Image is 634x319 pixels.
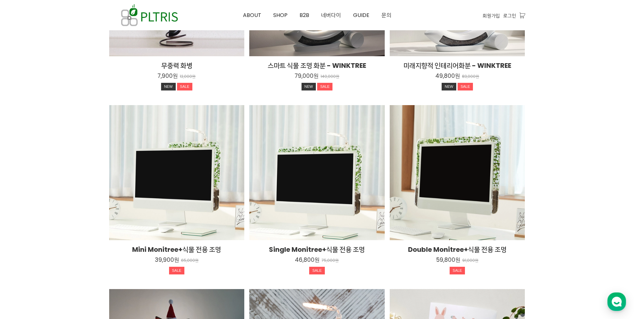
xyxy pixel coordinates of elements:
[44,211,86,228] a: 대화
[249,61,385,93] a: 스마트 식물 조명 화분 - WINKTREE 79,000원 140,000원 NEWSALE
[109,245,245,277] a: Mini Monitree+식물 전용 조명 39,900원 65,000원 SALE
[181,258,199,263] p: 65,000원
[161,83,176,91] div: NEW
[320,74,339,79] p: 140,000원
[273,11,288,19] span: SHOP
[177,83,192,91] div: SALE
[249,61,385,70] h2: 스마트 식물 조명 화분 - WINKTREE
[390,61,525,70] h2: 미래지향적 인테리어화분 - WINKTREE
[390,245,525,254] h2: Double Monitree+식물 전용 조명
[61,221,69,227] span: 대화
[295,256,319,263] p: 46,800원
[243,11,261,19] span: ABOUT
[503,12,516,19] a: 로그인
[381,11,391,19] span: 문의
[390,61,525,93] a: 미래지향적 인테리어화분 - WINKTREE 49,800원 83,000원 NEWSALE
[436,256,460,263] p: 59,800원
[483,12,500,19] a: 회원가입
[302,83,316,91] div: NEW
[294,0,315,30] a: B2B
[353,11,369,19] span: GUIDE
[309,267,324,275] div: SALE
[390,245,525,277] a: Double Monitree+식물 전용 조명 59,800원 91,000원 SALE
[462,258,479,263] p: 91,000원
[450,267,465,275] div: SALE
[435,72,460,80] p: 49,800원
[321,11,341,19] span: 네버다이
[267,0,294,30] a: SHOP
[180,74,196,79] p: 12,000원
[103,221,111,226] span: 설정
[249,245,385,277] a: Single Monitree+식물 전용 조명 46,800원 75,000원 SALE
[155,256,179,263] p: 39,900원
[86,211,128,228] a: 설정
[347,0,375,30] a: GUIDE
[442,83,456,91] div: NEW
[109,61,245,70] h2: 무중력 화병
[109,61,245,93] a: 무중력 화병 7,900원 12,000원 NEWSALE
[462,74,479,79] p: 83,000원
[458,83,473,91] div: SALE
[249,245,385,254] h2: Single Monitree+식물 전용 조명
[321,258,339,263] p: 75,000원
[237,0,267,30] a: ABOUT
[109,245,245,254] h2: Mini Monitree+식물 전용 조명
[317,83,332,91] div: SALE
[295,72,318,80] p: 79,000원
[2,211,44,228] a: 홈
[300,11,309,19] span: B2B
[315,0,347,30] a: 네버다이
[169,267,184,275] div: SALE
[21,221,25,226] span: 홈
[375,0,397,30] a: 문의
[157,72,178,80] p: 7,900원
